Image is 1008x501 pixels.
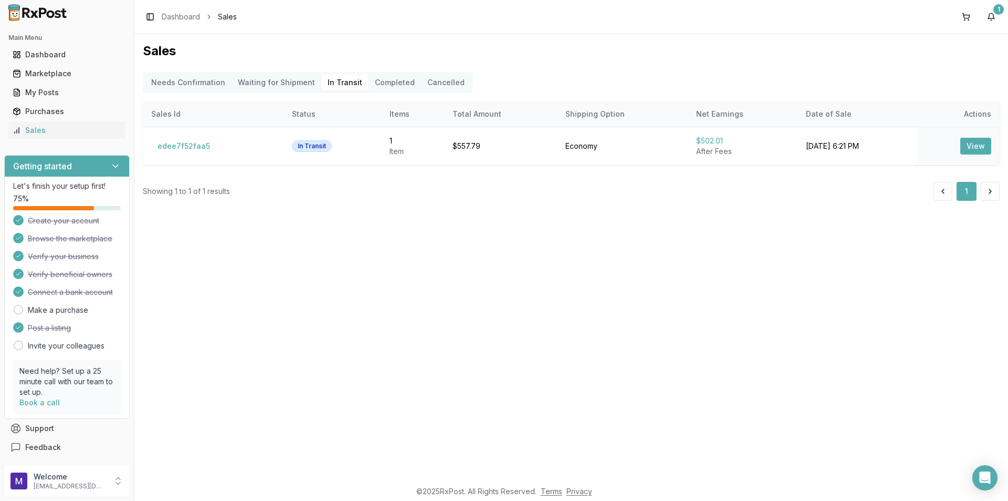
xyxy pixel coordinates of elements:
button: View [960,138,991,155]
nav: breadcrumb [162,12,237,22]
div: Marketplace [13,68,121,79]
a: Marketplace [8,64,125,83]
div: $502.01 [696,136,790,146]
div: In Transit [292,140,332,152]
img: User avatar [10,473,27,489]
a: Dashboard [8,45,125,64]
span: 75 % [13,193,29,204]
th: Sales Id [143,101,283,127]
button: 1 [983,8,1000,25]
span: Verify beneficial owners [28,269,112,280]
th: Total Amount [444,101,557,127]
img: RxPost Logo [4,4,71,21]
h2: Main Menu [8,34,125,42]
p: [EMAIL_ADDRESS][DOMAIN_NAME] [34,482,107,490]
button: Needs Confirmation [145,74,232,91]
th: Date of Sale [797,101,917,127]
div: 1 [390,136,436,146]
div: Item [390,146,436,157]
p: Need help? Set up a 25 minute call with our team to set up. [19,366,114,397]
p: Let's finish your setup first! [13,181,121,191]
span: Browse the marketplace [28,233,112,244]
div: Dashboard [13,49,121,60]
div: Open Intercom Messenger [972,465,997,490]
a: Book a call [19,398,60,407]
button: Dashboard [4,46,130,63]
th: Actions [918,101,1000,127]
span: Connect a bank account [28,287,113,298]
div: 1 [993,4,1004,15]
a: Purchases [8,102,125,121]
button: Purchases [4,103,130,120]
span: Post a listing [28,323,71,333]
h1: Sales [143,43,1000,59]
span: Verify your business [28,251,99,262]
a: Make a purchase [28,305,88,315]
div: Purchases [13,106,121,117]
button: My Posts [4,84,130,101]
div: My Posts [13,87,121,98]
div: [DATE] 6:21 PM [806,141,909,151]
th: Status [283,101,381,127]
a: Invite your colleagues [28,341,104,351]
div: Showing 1 to 1 of 1 results [143,186,230,197]
a: Privacy [566,487,592,496]
th: Items [381,101,444,127]
th: Shipping Option [557,101,688,127]
a: My Posts [8,83,125,102]
button: edee7f52faa5 [151,138,216,155]
span: Create your account [28,216,99,226]
div: Economy [565,141,679,151]
button: Support [4,419,130,438]
div: Sales [13,125,121,136]
button: Feedback [4,438,130,457]
button: In Transit [321,74,369,91]
button: Cancelled [421,74,471,91]
div: After Fees [696,146,790,157]
button: 1 [957,182,976,201]
button: Marketplace [4,65,130,82]
button: Waiting for Shipment [232,74,321,91]
a: Sales [8,121,125,140]
p: Welcome [34,472,107,482]
th: Net Earnings [688,101,798,127]
a: Dashboard [162,12,200,22]
span: Feedback [25,442,61,453]
div: $557.79 [453,141,549,151]
h3: Getting started [13,160,72,172]
a: Terms [541,487,562,496]
button: Sales [4,122,130,139]
span: Sales [218,12,237,22]
button: Completed [369,74,421,91]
